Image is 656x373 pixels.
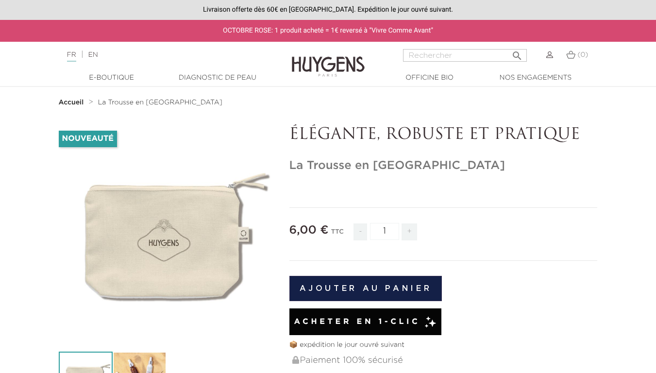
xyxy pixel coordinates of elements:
[98,99,222,106] a: La Trousse en [GEOGRAPHIC_DATA]
[292,356,299,364] img: Paiement 100% sécurisé
[291,350,598,371] div: Paiement 100% sécurisé
[577,51,588,58] span: (0)
[59,131,117,147] li: Nouveauté
[292,41,365,78] img: Huygens
[88,51,98,58] a: EN
[289,224,329,236] span: 6,00 €
[402,223,417,240] span: +
[67,51,76,62] a: FR
[59,99,86,106] a: Accueil
[63,73,160,83] a: E-Boutique
[511,47,523,59] i: 
[62,49,266,61] div: |
[289,126,598,144] p: ÉLÉGANTE, ROBUSTE ET PRATIQUE
[331,221,344,248] div: TTC
[487,73,584,83] a: Nos engagements
[59,99,84,106] strong: Accueil
[289,159,598,173] h1: La Trousse en [GEOGRAPHIC_DATA]
[508,46,526,59] button: 
[353,223,367,240] span: -
[289,340,598,350] p: 📦 expédition le jour ouvré suivant
[289,276,442,301] button: Ajouter au panier
[169,73,266,83] a: Diagnostic de peau
[370,223,399,240] input: Quantité
[403,49,527,62] input: Rechercher
[381,73,478,83] a: Officine Bio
